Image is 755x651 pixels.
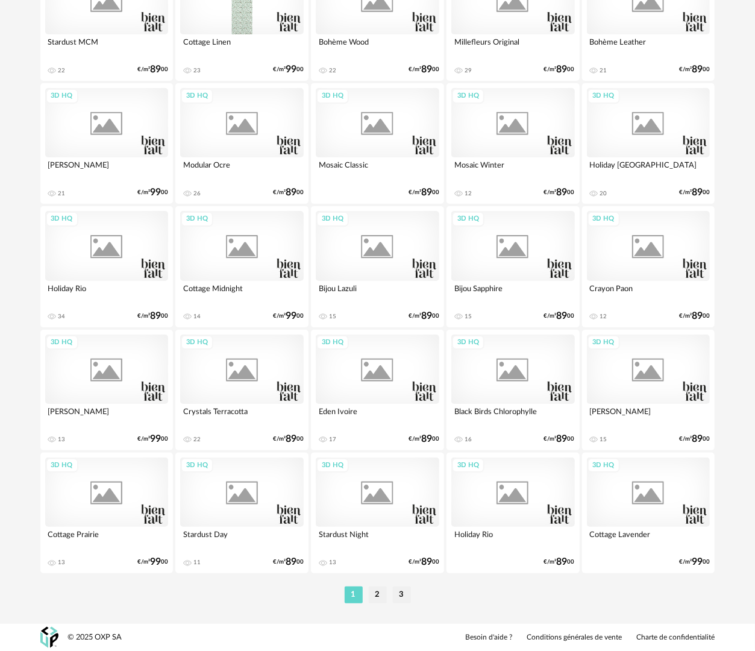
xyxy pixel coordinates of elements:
div: €/m² 00 [273,312,304,320]
div: €/m² 00 [679,66,710,74]
div: 15 [600,436,607,443]
a: 3D HQ Cottage Lavender €/m²9900 [582,453,715,573]
div: Holiday [GEOGRAPHIC_DATA] [587,157,710,181]
div: © 2025 OXP SA [68,632,122,643]
div: 13 [329,559,336,566]
div: €/m² 00 [409,435,439,443]
a: 3D HQ Bijou Sapphire 15 €/m²8900 [446,206,580,327]
div: Stardust Night [316,527,439,551]
div: 12 [600,313,607,320]
span: 89 [421,312,432,320]
a: 3D HQ Crayon Paon 12 €/m²8900 [582,206,715,327]
a: 3D HQ Stardust Day 11 €/m²8900 [175,453,309,573]
div: Cottage Lavender [587,527,710,551]
a: 3D HQ Crystals Terracotta 22 €/m²8900 [175,330,309,450]
div: €/m² 00 [544,189,575,197]
div: Stardust MCM [45,34,169,58]
div: 12 [465,190,472,197]
a: Conditions générales de vente [527,633,622,643]
span: 99 [150,558,161,566]
span: 89 [557,189,568,197]
div: €/m² 00 [679,435,710,443]
div: €/m² 00 [679,189,710,197]
div: €/m² 00 [273,435,304,443]
a: 3D HQ Black Birds Chlorophylle 16 €/m²8900 [446,330,580,450]
a: 3D HQ [PERSON_NAME] 15 €/m²8900 [582,330,715,450]
div: Holiday Rio [45,281,169,305]
div: 21 [600,67,607,74]
a: 3D HQ Mosaic Winter 12 €/m²8900 [446,83,580,204]
div: 26 [193,190,201,197]
div: €/m² 00 [273,189,304,197]
a: 3D HQ Modular Ocre 26 €/m²8900 [175,83,309,204]
div: Crayon Paon [587,281,710,305]
div: 22 [193,436,201,443]
div: 3D HQ [316,335,349,350]
div: 29 [465,67,472,74]
div: 3D HQ [316,89,349,104]
div: 3D HQ [181,335,213,350]
span: 89 [421,66,432,74]
a: 3D HQ Mosaic Classic €/m²8900 [311,83,444,204]
span: 89 [692,435,703,443]
span: 89 [557,558,568,566]
div: 22 [58,67,66,74]
li: 1 [345,587,363,603]
a: 3D HQ Holiday Rio 34 €/m²8900 [40,206,174,327]
div: Black Birds Chlorophylle [451,404,575,428]
span: 99 [150,189,161,197]
div: 13 [58,436,66,443]
div: Bohème Leather [587,34,710,58]
div: €/m² 00 [273,66,304,74]
div: Millefleurs Original [451,34,575,58]
div: €/m² 00 [544,66,575,74]
div: [PERSON_NAME] [587,404,710,428]
div: 15 [465,313,472,320]
a: 3D HQ Bijou Lazuli 15 €/m²8900 [311,206,444,327]
div: Modular Ocre [180,157,304,181]
div: Cottage Prairie [45,527,169,551]
a: 3D HQ [PERSON_NAME] 21 €/m²9900 [40,83,174,204]
div: 17 [329,436,336,443]
div: Cottage Midnight [180,281,304,305]
a: 3D HQ Holiday [GEOGRAPHIC_DATA] 20 €/m²8900 [582,83,715,204]
div: €/m² 00 [409,66,439,74]
span: 89 [692,189,703,197]
span: 99 [150,435,161,443]
span: 89 [557,312,568,320]
div: 3D HQ [46,212,78,227]
div: 3D HQ [316,458,349,473]
li: 3 [393,587,411,603]
div: €/m² 00 [137,189,168,197]
div: 3D HQ [587,335,620,350]
li: 2 [369,587,387,603]
div: 3D HQ [181,89,213,104]
span: 89 [286,558,296,566]
div: €/m² 00 [137,312,168,320]
div: €/m² 00 [679,312,710,320]
a: 3D HQ Cottage Prairie 13 €/m²9900 [40,453,174,573]
div: 3D HQ [46,458,78,473]
div: €/m² 00 [409,558,439,566]
div: [PERSON_NAME] [45,404,169,428]
a: 3D HQ Eden Ivoire 17 €/m²8900 [311,330,444,450]
div: Crystals Terracotta [180,404,304,428]
div: 20 [600,190,607,197]
div: €/m² 00 [679,558,710,566]
div: €/m² 00 [137,66,168,74]
a: 3D HQ Cottage Midnight 14 €/m²9900 [175,206,309,327]
div: 22 [329,67,336,74]
div: €/m² 00 [544,558,575,566]
span: 89 [557,435,568,443]
div: 3D HQ [452,89,484,104]
div: 14 [193,313,201,320]
div: 15 [329,313,336,320]
div: 23 [193,67,201,74]
div: 3D HQ [587,458,620,473]
span: 89 [286,189,296,197]
div: 3D HQ [46,335,78,350]
div: 3D HQ [452,212,484,227]
div: 3D HQ [587,212,620,227]
div: €/m² 00 [273,558,304,566]
span: 89 [692,66,703,74]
